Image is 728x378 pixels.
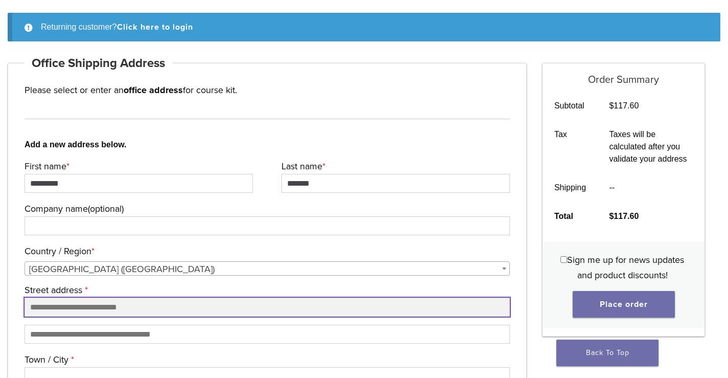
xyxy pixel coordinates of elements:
span: $ [609,101,614,110]
span: $ [609,212,614,220]
th: Subtotal [543,92,598,120]
input: Sign me up for news updates and product discounts! [560,256,567,263]
a: Back To Top [556,340,659,366]
button: Place order [573,291,675,318]
th: Shipping [543,173,598,202]
th: Total [543,202,598,231]
span: -- [609,183,615,192]
b: Add a new address below. [25,139,510,151]
th: Tax [543,120,598,173]
strong: office address [124,84,183,96]
bdi: 117.60 [609,212,639,220]
span: United States (US) [25,262,509,276]
span: Country / Region [25,261,510,276]
label: Last name [281,159,507,174]
label: First name [25,159,250,174]
h4: Office Shipping Address [25,51,173,76]
label: Company name [25,201,507,216]
bdi: 117.60 [609,101,639,110]
label: Street address [25,282,507,298]
span: (optional) [88,203,124,214]
td: Taxes will be calculated after you validate your address [598,120,704,173]
label: Country / Region [25,243,507,259]
h5: Order Summary [543,63,704,86]
p: Please select or enter an for course kit. [25,82,510,98]
span: Sign me up for news updates and product discounts! [567,254,684,281]
label: Town / City [25,352,507,367]
div: Returning customer? [8,13,720,41]
a: Click here to login [117,22,193,32]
